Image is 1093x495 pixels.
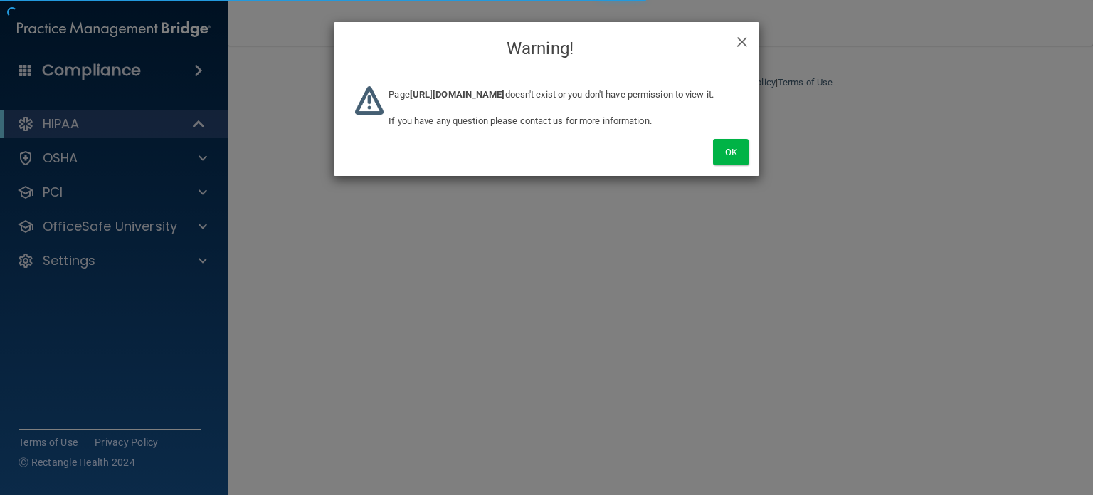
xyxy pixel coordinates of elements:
[736,26,749,54] span: ×
[389,86,738,103] p: Page doesn't exist or you don't have permission to view it.
[344,33,749,64] h4: Warning!
[410,89,505,100] b: [URL][DOMAIN_NAME]
[713,139,749,165] button: Ok
[355,86,384,115] img: warning-logo.669c17dd.png
[389,113,738,130] p: If you have any question please contact us for more information.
